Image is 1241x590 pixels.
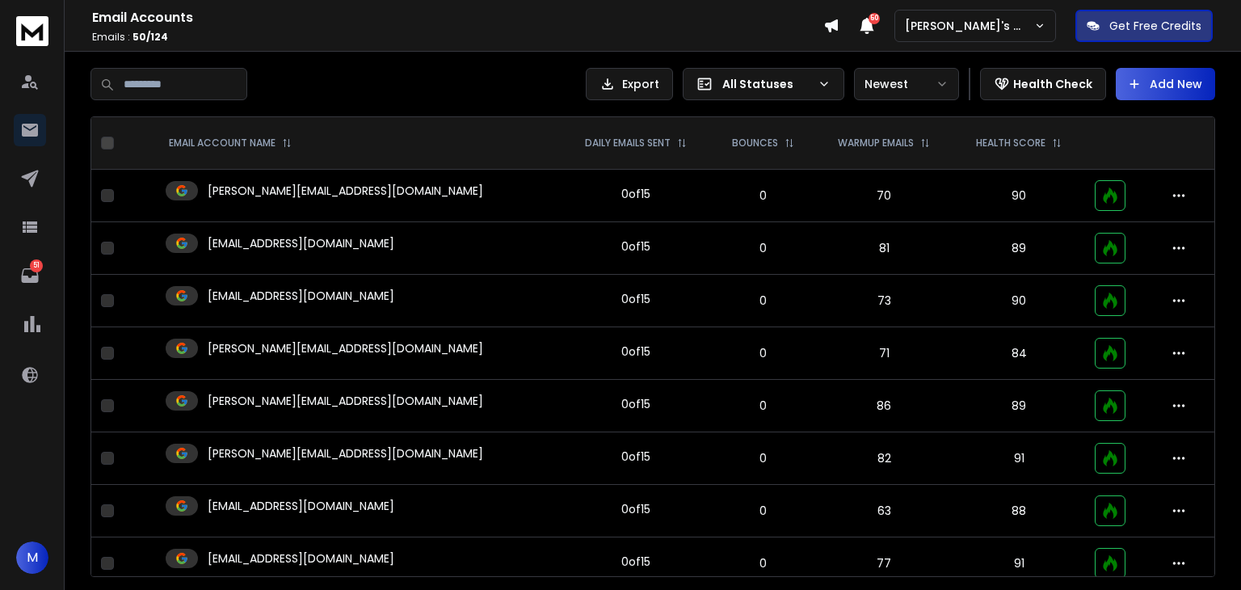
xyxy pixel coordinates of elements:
div: 0 of 15 [621,554,650,570]
p: Get Free Credits [1109,18,1201,34]
p: [EMAIL_ADDRESS][DOMAIN_NAME] [208,550,394,567]
a: 51 [14,259,46,292]
p: [EMAIL_ADDRESS][DOMAIN_NAME] [208,498,394,514]
p: WARMUP EMAILS [838,137,914,150]
p: [PERSON_NAME][EMAIL_ADDRESS][DOMAIN_NAME] [208,393,483,409]
p: DAILY EMAILS SENT [585,137,671,150]
p: 0 [721,398,805,414]
td: 88 [953,485,1085,537]
p: Emails : [92,31,823,44]
button: Newest [854,68,959,100]
td: 70 [814,170,953,222]
button: M [16,542,48,574]
p: [PERSON_NAME]'s Workspace [905,18,1034,34]
button: Get Free Credits [1075,10,1213,42]
p: 0 [721,293,805,309]
p: [PERSON_NAME][EMAIL_ADDRESS][DOMAIN_NAME] [208,445,483,461]
td: 84 [953,327,1085,380]
p: 0 [721,555,805,571]
p: 51 [30,259,43,272]
p: All Statuses [722,76,811,92]
div: 0 of 15 [621,449,650,465]
p: 0 [721,188,805,204]
td: 71 [814,327,953,380]
button: Health Check [980,68,1106,100]
td: 82 [814,432,953,485]
p: [PERSON_NAME][EMAIL_ADDRESS][DOMAIN_NAME] [208,340,483,356]
p: Health Check [1013,76,1092,92]
p: [EMAIL_ADDRESS][DOMAIN_NAME] [208,235,394,251]
div: 0 of 15 [621,186,650,202]
td: 90 [953,170,1085,222]
td: 90 [953,275,1085,327]
td: 89 [953,380,1085,432]
p: [EMAIL_ADDRESS][DOMAIN_NAME] [208,288,394,304]
td: 89 [953,222,1085,275]
td: 86 [814,380,953,432]
div: 0 of 15 [621,238,650,255]
div: 0 of 15 [621,501,650,517]
div: 0 of 15 [621,396,650,412]
img: logo [16,16,48,46]
button: Add New [1116,68,1215,100]
td: 77 [814,537,953,590]
p: 0 [721,240,805,256]
div: 0 of 15 [621,343,650,360]
p: 0 [721,450,805,466]
button: Export [586,68,673,100]
h1: Email Accounts [92,8,823,27]
span: 50 / 124 [133,30,168,44]
p: HEALTH SCORE [976,137,1045,150]
span: 50 [869,13,880,24]
p: [PERSON_NAME][EMAIL_ADDRESS][DOMAIN_NAME] [208,183,483,199]
p: 0 [721,345,805,361]
p: 0 [721,503,805,519]
div: 0 of 15 [621,291,650,307]
div: EMAIL ACCOUNT NAME [169,137,292,150]
td: 91 [953,537,1085,590]
td: 91 [953,432,1085,485]
td: 73 [814,275,953,327]
p: BOUNCES [732,137,778,150]
td: 63 [814,485,953,537]
td: 81 [814,222,953,275]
